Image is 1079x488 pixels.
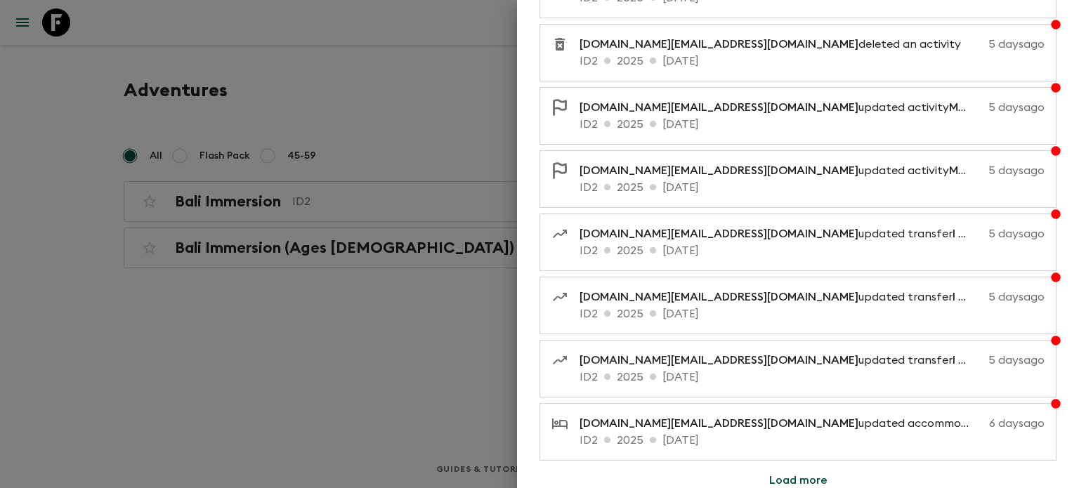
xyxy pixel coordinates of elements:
span: [DOMAIN_NAME][EMAIL_ADDRESS][DOMAIN_NAME] [580,165,858,176]
span: [DOMAIN_NAME][EMAIL_ADDRESS][DOMAIN_NAME] [580,228,858,239]
p: updated transfer [580,352,983,369]
p: ID2 2025 [DATE] [580,179,1045,196]
p: ID2 2025 [DATE] [580,432,1045,449]
p: 5 days ago [988,162,1045,179]
p: updated transfer [580,289,983,305]
p: 5 days ago [978,36,1045,53]
p: updated activity [580,99,983,116]
span: Mask Maker [949,165,1012,176]
p: 5 days ago [988,289,1045,305]
p: 5 days ago [988,99,1045,116]
p: ID2 2025 [DATE] [580,53,1045,70]
span: [DOMAIN_NAME][EMAIL_ADDRESS][DOMAIN_NAME] [580,418,858,429]
span: [DOMAIN_NAME][EMAIL_ADDRESS][DOMAIN_NAME] [580,355,858,366]
p: ID2 2025 [DATE] [580,242,1045,259]
p: 5 days ago [988,352,1045,369]
p: 5 days ago [988,225,1045,242]
p: updated transfer [580,225,983,242]
span: [DOMAIN_NAME][EMAIL_ADDRESS][DOMAIN_NAME] [580,102,858,113]
p: ID2 2025 [DATE] [580,116,1045,133]
p: ID2 2025 [DATE] [580,369,1045,385]
p: 6 days ago [989,415,1045,432]
p: ID2 2025 [DATE] [580,305,1045,322]
p: deleted an activity [580,36,972,53]
span: [DOMAIN_NAME][EMAIL_ADDRESS][DOMAIN_NAME] [580,39,858,50]
span: [DOMAIN_NAME][EMAIL_ADDRESS][DOMAIN_NAME] [580,291,858,303]
p: updated accommodation [580,415,983,432]
p: updated activity [580,162,983,179]
span: Mask Maker [949,102,1012,113]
